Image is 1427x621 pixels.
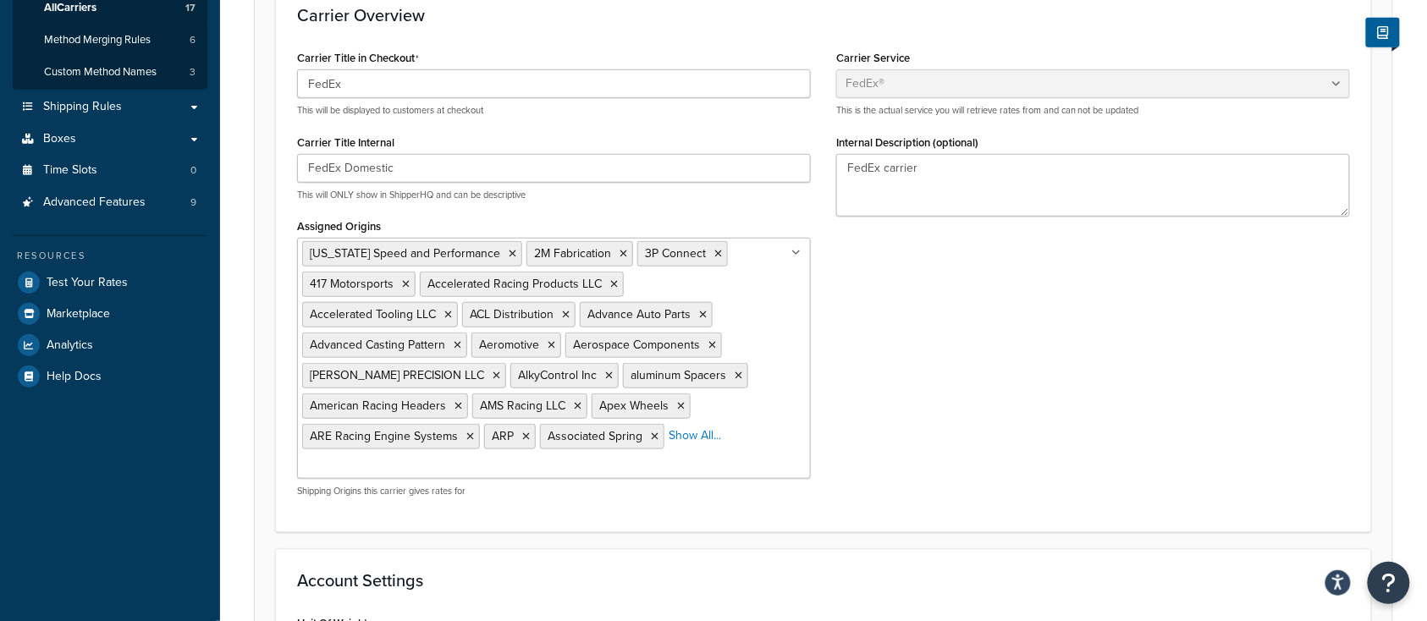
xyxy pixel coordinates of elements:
[13,267,207,298] a: Test Your Rates
[573,336,700,354] span: Aerospace Components
[47,307,110,321] span: Marketplace
[310,275,394,293] span: 417 Motorsports
[44,33,151,47] span: Method Merging Rules
[297,189,811,201] p: This will ONLY show in ShipperHQ and can be descriptive
[310,305,436,323] span: Accelerated Tooling LLC
[297,571,1350,590] h3: Account Settings
[13,155,207,186] a: Time Slots0
[190,163,196,178] span: 0
[13,330,207,360] a: Analytics
[836,154,1350,217] textarea: FedEx carrier
[13,91,207,123] a: Shipping Rules
[518,366,597,384] span: AlkyControl Inc
[190,195,196,210] span: 9
[43,100,122,114] span: Shipping Rules
[185,1,196,15] span: 17
[190,65,196,80] span: 3
[310,427,458,445] span: ARE Racing Engine Systems
[47,338,93,353] span: Analytics
[43,132,76,146] span: Boxes
[13,361,207,392] a: Help Docs
[492,427,514,445] span: ARP
[13,25,207,56] li: Method Merging Rules
[43,195,146,210] span: Advanced Features
[13,57,207,88] li: Custom Method Names
[310,336,445,354] span: Advanced Casting Pattern
[297,52,419,65] label: Carrier Title in Checkout
[836,52,910,64] label: Carrier Service
[13,57,207,88] a: Custom Method Names3
[47,276,128,290] span: Test Your Rates
[1366,18,1400,47] button: Show Help Docs
[297,136,394,149] label: Carrier Title Internal
[47,370,102,384] span: Help Docs
[470,305,554,323] span: ACL Distribution
[310,366,484,384] span: [PERSON_NAME] PRECISION LLC
[548,427,642,445] span: Associated Spring
[1368,562,1410,604] button: Open Resource Center
[13,155,207,186] li: Time Slots
[190,33,196,47] span: 6
[427,275,602,293] span: Accelerated Racing Products LLC
[297,6,1350,25] h3: Carrier Overview
[297,220,381,233] label: Assigned Origins
[13,187,207,218] a: Advanced Features9
[480,397,565,415] span: AMS Racing LLC
[587,305,691,323] span: Advance Auto Parts
[310,397,446,415] span: American Racing Headers
[13,187,207,218] li: Advanced Features
[645,245,706,262] span: 3P Connect
[13,25,207,56] a: Method Merging Rules6
[479,336,539,354] span: Aeromotive
[13,124,207,155] a: Boxes
[836,104,1350,117] p: This is the actual service you will retrieve rates from and can not be updated
[310,245,500,262] span: [US_STATE] Speed and Performance
[44,65,157,80] span: Custom Method Names
[631,366,726,384] span: aluminum Spacers
[43,163,97,178] span: Time Slots
[599,397,669,415] span: Apex Wheels
[669,427,721,444] a: Show All...
[297,104,811,117] p: This will be displayed to customers at checkout
[534,245,611,262] span: 2M Fabrication
[836,136,978,149] label: Internal Description (optional)
[44,1,96,15] span: All Carriers
[13,299,207,329] a: Marketplace
[13,249,207,263] div: Resources
[297,485,811,497] p: Shipping Origins this carrier gives rates for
